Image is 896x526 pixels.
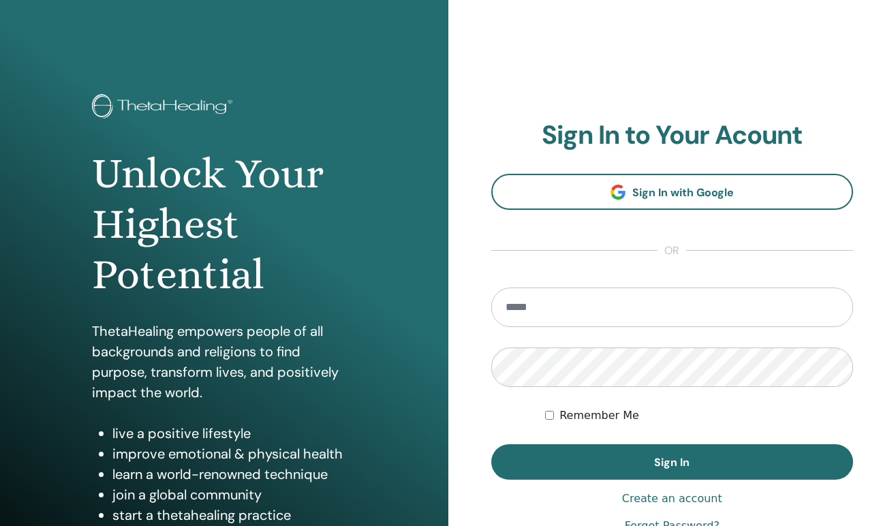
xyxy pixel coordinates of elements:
[92,149,356,300] h1: Unlock Your Highest Potential
[559,407,639,424] label: Remember Me
[92,321,356,403] p: ThetaHealing empowers people of all backgrounds and religions to find purpose, transform lives, a...
[112,464,356,484] li: learn a world-renowned technique
[658,243,686,259] span: or
[491,120,854,151] h2: Sign In to Your Acount
[654,455,690,469] span: Sign In
[112,423,356,444] li: live a positive lifestyle
[491,444,854,480] button: Sign In
[112,484,356,505] li: join a global community
[622,491,722,507] a: Create an account
[112,444,356,464] li: improve emotional & physical health
[112,505,356,525] li: start a thetahealing practice
[632,185,734,200] span: Sign In with Google
[545,407,853,424] div: Keep me authenticated indefinitely or until I manually logout
[491,174,854,210] a: Sign In with Google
